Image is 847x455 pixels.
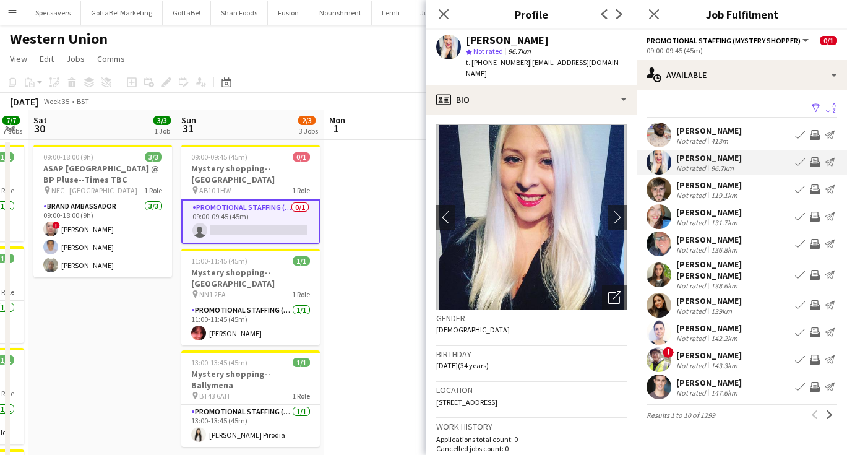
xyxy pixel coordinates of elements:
app-job-card: 11:00-11:45 (45m)1/1Mystery shopping--[GEOGRAPHIC_DATA] NN1 2EA1 RolePromotional Staffing (Myster... [181,249,320,345]
span: 13:00-13:45 (45m) [191,358,247,367]
div: 143.3km [708,361,740,370]
p: Cancelled jobs count: 0 [436,444,627,453]
button: GottaBe! Marketing [81,1,163,25]
div: [PERSON_NAME] [PERSON_NAME] [676,259,790,281]
span: BT43 6AH [199,391,230,401]
div: 119.1km [708,191,740,200]
div: Open photos pop-in [602,285,627,310]
div: 142.2km [708,334,740,343]
button: Promotional Staffing (Mystery Shopper) [647,36,810,45]
span: 11:00-11:45 (45m) [191,256,247,266]
button: Shan Foods [211,1,268,25]
div: 138.6km [708,281,740,290]
a: View [5,51,32,67]
div: [DATE] [10,95,38,108]
div: Not rated [676,334,708,343]
span: NN1 2EA [199,290,226,299]
a: Edit [35,51,59,67]
div: [PERSON_NAME] [676,295,742,306]
div: Not rated [676,388,708,397]
h3: Profile [426,6,637,22]
div: 3 Jobs [299,126,318,136]
div: [PERSON_NAME] [466,35,549,46]
div: Not rated [676,218,708,227]
app-card-role: Promotional Staffing (Mystery Shopper)0/109:00-09:45 (45m) [181,199,320,244]
div: [PERSON_NAME] [676,125,742,136]
span: 31 [179,121,196,136]
span: 1/1 [293,256,310,266]
h1: Western Union [10,30,108,48]
span: 3/3 [153,116,171,125]
div: 413m [708,136,731,145]
div: Bio [426,85,637,115]
div: Not rated [676,361,708,370]
button: Lemfi [372,1,410,25]
span: NEC--[GEOGRAPHIC_DATA] [51,186,137,195]
h3: ASAP [GEOGRAPHIC_DATA] @ BP Pluse--Times TBC [33,163,172,185]
span: 1 Role [292,391,310,401]
div: [PERSON_NAME] [676,207,742,218]
span: 1 Role [292,290,310,299]
span: 0/1 [820,36,837,45]
app-job-card: 13:00-13:45 (45m)1/1Mystery shopping--Ballymena BT43 6AH1 RolePromotional Staffing (Mystery Shopp... [181,350,320,447]
span: 1 Role [292,186,310,195]
app-job-card: 09:00-09:45 (45m)0/1Mystery shopping--[GEOGRAPHIC_DATA] AB10 1HW1 RolePromotional Staffing (Myste... [181,145,320,244]
div: Not rated [676,163,708,173]
span: Comms [97,53,125,64]
span: 96.7km [505,46,533,56]
app-card-role: Promotional Staffing (Mystery Shopper)1/113:00-13:45 (45m)[PERSON_NAME] Pirodia [181,405,320,447]
span: | [EMAIL_ADDRESS][DOMAIN_NAME] [466,58,622,78]
div: [PERSON_NAME] [676,350,742,361]
div: [PERSON_NAME] [676,323,742,334]
span: 1 [327,121,345,136]
div: 136.8km [708,245,740,254]
div: Available [637,60,847,90]
span: 1 Role [144,186,162,195]
div: [PERSON_NAME] [676,377,742,388]
h3: Job Fulfilment [637,6,847,22]
span: 0/1 [293,152,310,162]
div: [PERSON_NAME] [676,152,742,163]
div: 09:00-09:45 (45m) [647,46,837,55]
div: 1 Job [154,126,170,136]
span: Sun [181,115,196,126]
span: 7/7 [2,116,20,125]
div: [PERSON_NAME] [676,180,742,191]
span: Sat [33,115,47,126]
span: Not rated [473,46,503,56]
div: 139km [708,306,734,316]
span: t. [PHONE_NUMBER] [466,58,530,67]
div: 131.7km [708,218,740,227]
div: Not rated [676,136,708,145]
span: Jobs [66,53,85,64]
h3: Gender [436,313,627,324]
button: Specsavers [25,1,81,25]
div: 147.6km [708,388,740,397]
div: 7 Jobs [3,126,22,136]
span: [DATE] (34 years) [436,361,489,370]
h3: Birthday [436,349,627,360]
h3: Mystery shopping--[GEOGRAPHIC_DATA] [181,267,320,289]
div: Not rated [676,281,708,290]
span: 2/3 [298,116,316,125]
button: GottaBe! [163,1,211,25]
a: Comms [92,51,130,67]
button: Fusion [268,1,309,25]
span: [STREET_ADDRESS] [436,397,497,407]
div: [PERSON_NAME] [676,234,742,245]
div: Not rated [676,306,708,316]
app-job-card: 09:00-18:00 (9h)3/3ASAP [GEOGRAPHIC_DATA] @ BP Pluse--Times TBC NEC--[GEOGRAPHIC_DATA]1 RoleBrand... [33,145,172,277]
span: Week 35 [41,97,72,106]
div: 96.7km [708,163,736,173]
span: Results 1 to 10 of 1299 [647,410,715,420]
div: BST [77,97,89,106]
span: View [10,53,27,64]
h3: Mystery shopping--[GEOGRAPHIC_DATA] [181,163,320,185]
span: ! [53,222,60,229]
span: Edit [40,53,54,64]
span: 1/1 [293,358,310,367]
span: AB10 1HW [199,186,231,195]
